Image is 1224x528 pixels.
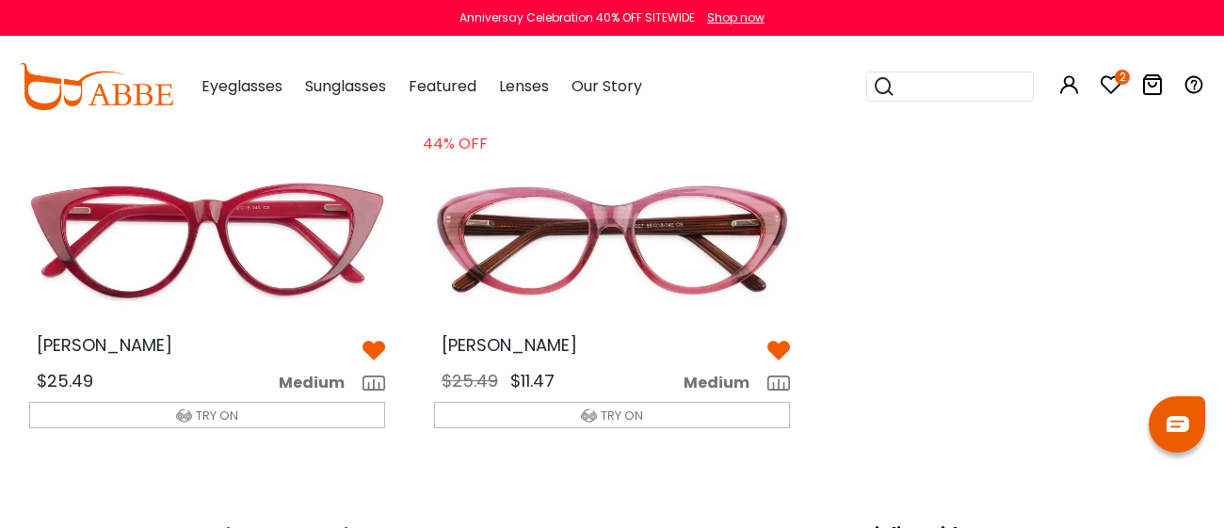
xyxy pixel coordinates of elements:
[409,75,476,97] span: Featured
[434,402,790,428] button: TRY ON
[37,369,93,392] span: $25.49
[423,121,517,173] div: 44% OFF
[279,372,360,394] span: Medium
[442,333,577,357] span: [PERSON_NAME]
[572,75,642,97] span: Our Story
[707,9,765,26] div: Shop now
[601,407,643,424] span: TRY ON
[510,369,555,392] span: $11.47
[305,75,386,97] span: Sunglasses
[29,402,385,428] button: TRY ON
[362,340,385,362] img: belike_btn.png
[1167,416,1189,432] img: chat
[767,340,790,362] img: belike_btn.png
[698,9,765,25] a: Shop now
[459,9,695,26] div: Anniversay Celebration 40% OFF SITEWIDE
[176,408,192,424] img: tryon
[1115,70,1130,85] i: 2
[19,63,173,110] img: abbeglasses.com
[201,75,282,97] span: Eyeglasses
[1100,77,1122,99] a: 2
[767,376,790,391] img: size ruler
[581,408,597,424] img: tryon
[684,372,765,394] span: Medium
[362,376,385,391] img: size ruler
[442,369,498,392] span: $25.49
[37,333,172,357] span: [PERSON_NAME]
[196,407,238,424] span: TRY ON
[499,75,549,97] span: Lenses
